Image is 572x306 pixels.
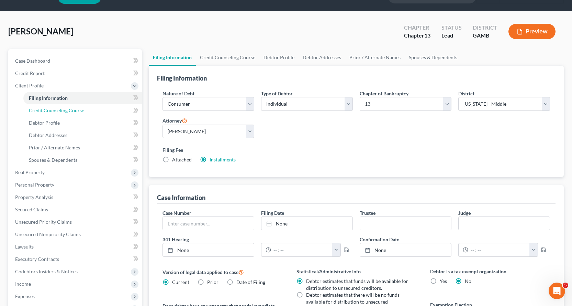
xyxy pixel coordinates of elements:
span: Expenses [15,293,35,299]
a: Debtor Profile [259,49,299,66]
a: Prior / Alternate Names [345,49,405,66]
div: District [473,24,497,32]
span: Personal Property [15,182,54,188]
span: Debtor estimates that funds will be available for distribution to unsecured creditors. [306,278,408,291]
div: GAMB [473,32,497,40]
a: Spouses & Dependents [23,154,142,166]
span: No [465,278,471,284]
span: Attached [172,157,192,162]
span: Client Profile [15,83,44,88]
div: Filing Information [157,74,207,82]
span: Credit Counseling Course [29,107,84,113]
input: Enter case number... [163,217,254,230]
label: Confirmation Date [356,236,553,243]
input: -- : -- [271,243,333,256]
a: Secured Claims [10,203,142,216]
span: Lawsuits [15,244,34,250]
span: Prior [207,279,218,285]
a: Spouses & Dependents [405,49,461,66]
button: Preview [508,24,556,39]
span: Date of Filing [236,279,265,285]
span: Yes [440,278,447,284]
label: Statistical/Administrative Info [296,268,416,275]
label: District [458,90,474,97]
span: Codebtors Insiders & Notices [15,268,78,274]
span: Current [172,279,189,285]
a: Lawsuits [10,241,142,253]
span: Income [15,281,31,287]
span: Debtor Addresses [29,132,67,138]
a: Debtor Profile [23,117,142,129]
div: Case Information [157,193,205,202]
span: 5 [563,283,568,288]
span: Unsecured Nonpriority Claims [15,231,81,237]
a: Installments [210,157,236,162]
a: Case Dashboard [10,55,142,67]
span: Filing Information [29,95,68,101]
label: Attorney [162,116,187,125]
a: Property Analysis [10,191,142,203]
span: Real Property [15,169,45,175]
a: Filing Information [23,92,142,104]
span: Property Analysis [15,194,53,200]
a: Credit Report [10,67,142,80]
a: None [261,217,352,230]
a: Unsecured Priority Claims [10,216,142,228]
span: Credit Report [15,70,45,76]
input: -- [459,217,550,230]
iframe: Intercom live chat [549,283,565,299]
a: None [163,243,254,256]
span: 13 [424,32,430,39]
a: Credit Counseling Course [23,104,142,117]
div: Lead [441,32,462,40]
div: Chapter [404,32,430,40]
label: Trustee [360,209,375,217]
span: Executory Contracts [15,256,59,262]
label: Case Number [162,209,191,217]
label: Type of Debtor [261,90,293,97]
label: Filing Date [261,209,284,217]
span: Unsecured Priority Claims [15,219,72,225]
input: -- [360,217,451,230]
a: Debtor Addresses [23,129,142,141]
a: Unsecured Nonpriority Claims [10,228,142,241]
span: Debtor Profile [29,120,60,126]
span: Prior / Alternate Names [29,145,80,150]
span: [PERSON_NAME] [8,26,73,36]
a: Prior / Alternate Names [23,141,142,154]
span: Secured Claims [15,207,48,212]
label: 341 Hearing [159,236,356,243]
a: None [360,243,451,256]
div: Status [441,24,462,32]
label: Debtor is a tax exempt organization [430,268,550,275]
a: Executory Contracts [10,253,142,265]
span: Spouses & Dependents [29,157,77,163]
label: Version of legal data applied to case [162,268,282,276]
a: Filing Information [149,49,196,66]
label: Chapter of Bankruptcy [360,90,408,97]
a: Debtor Addresses [299,49,345,66]
label: Nature of Debt [162,90,194,97]
a: Credit Counseling Course [196,49,259,66]
label: Filing Fee [162,146,550,154]
input: -- : -- [468,243,530,256]
span: Case Dashboard [15,58,50,64]
div: Chapter [404,24,430,32]
label: Judge [458,209,471,217]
